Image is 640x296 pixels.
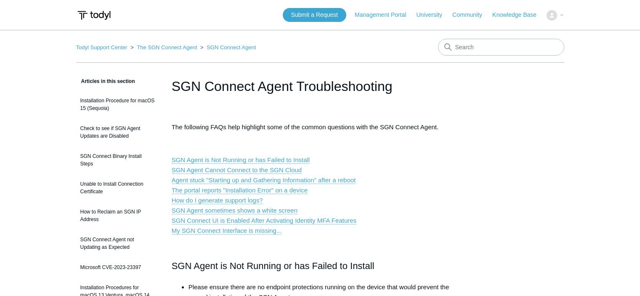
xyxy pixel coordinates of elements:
[76,78,135,84] span: Articles in this section
[172,227,282,235] a: My SGN Connect Interface is missing...
[76,148,159,172] a: SGN Connect Binary Install Steps
[172,166,302,174] a: SGN Agent Cannot Connect to the SGN Cloud
[438,39,564,56] input: Search
[355,11,414,19] a: Management Portal
[283,8,346,22] a: Submit a Request
[172,76,469,96] h1: SGN Connect Agent Troubleshooting
[199,44,256,51] li: SGN Connect Agent
[172,122,469,132] p: The following FAQs help highlight some of the common questions with the SGN Connect Agent.
[172,207,297,214] a: SGN Agent sometimes shows a white screen
[76,44,127,51] a: Todyl Support Center
[76,8,112,23] img: Todyl Support Center Help Center home page
[172,217,356,224] a: SGN Connect UI is Enabled After Activating Identity MFA Features
[207,44,256,51] a: SGN Connect Agent
[172,156,310,164] a: SGN Agent is Not Running or has Failed to Install
[172,176,356,184] a: Agent stuck "Starting up and Gathering Information" after a reboot
[76,93,159,116] a: Installation Procedure for macOS 15 (Sequoia)
[76,120,159,144] a: Check to see if SGN Agent Updates are Disabled
[137,44,197,51] a: The SGN Connect Agent
[452,11,491,19] a: Community
[172,187,308,194] a: The portal reports "Installation Error" on a device
[76,44,129,51] li: Todyl Support Center
[172,197,263,204] a: How do I generate support logs?
[172,259,469,273] h2: SGN Agent is Not Running or has Failed to Install
[492,11,545,19] a: Knowledge Base
[416,11,450,19] a: University
[129,44,199,51] li: The SGN Connect Agent
[76,259,159,275] a: Microsoft CVE-2023-23397
[76,176,159,200] a: Unable to Install Connection Certificate
[76,204,159,227] a: How to Reclaim an SGN IP Address
[76,232,159,255] a: SGN Connect Agent not Updating as Expected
